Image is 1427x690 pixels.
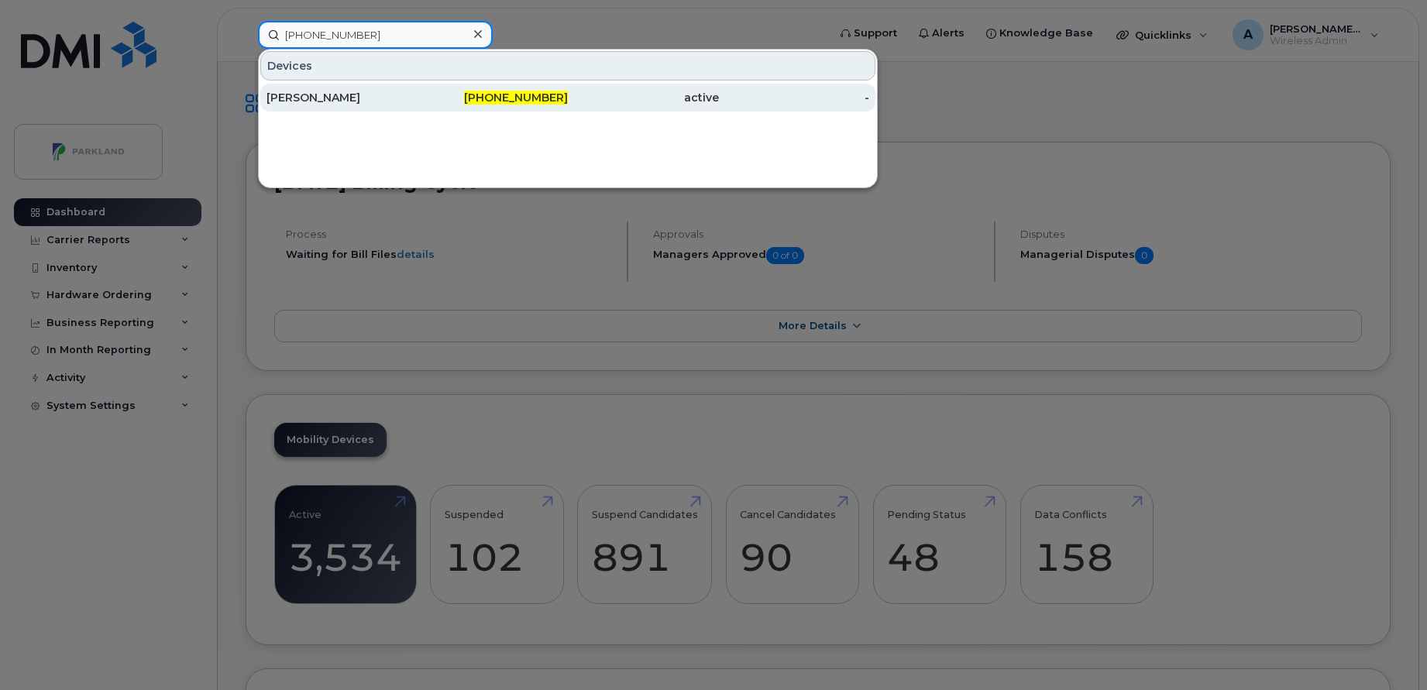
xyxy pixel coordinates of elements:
[719,90,870,105] div: -
[464,91,568,105] span: [PHONE_NUMBER]
[260,84,875,112] a: [PERSON_NAME][PHONE_NUMBER]active-
[568,90,719,105] div: active
[266,90,418,105] div: [PERSON_NAME]
[260,51,875,81] div: Devices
